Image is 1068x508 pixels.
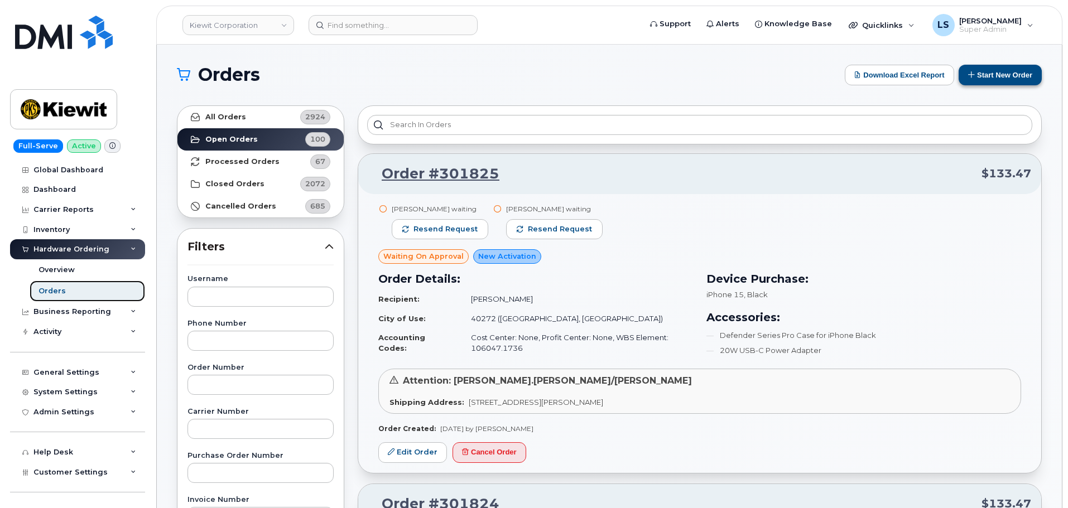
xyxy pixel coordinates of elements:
h3: Device Purchase: [706,270,1021,287]
h3: Order Details: [378,270,693,287]
strong: Closed Orders [205,180,264,188]
strong: Cancelled Orders [205,202,276,211]
td: Cost Center: None, Profit Center: None, WBS Element: 106047.1736 [461,328,693,357]
div: [PERSON_NAME] waiting [392,204,488,214]
span: New Activation [478,251,536,262]
span: [DATE] by [PERSON_NAME] [440,424,533,433]
span: Waiting On Approval [383,251,464,262]
span: 685 [310,201,325,211]
span: 2924 [305,112,325,122]
button: Start New Order [959,65,1042,85]
span: Orders [198,66,260,83]
strong: Recipient: [378,294,420,303]
span: Resend request [528,224,592,234]
a: Closed Orders2072 [177,173,344,195]
strong: Processed Orders [205,157,280,166]
strong: Shipping Address: [389,398,464,407]
a: All Orders2924 [177,106,344,128]
strong: Order Created: [378,424,436,433]
button: Resend request [506,219,603,239]
label: Invoice Number [187,496,334,504]
span: , Black [744,290,768,299]
span: Attention: [PERSON_NAME].[PERSON_NAME]/[PERSON_NAME] [403,375,692,386]
div: [PERSON_NAME] waiting [506,204,603,214]
span: 2072 [305,178,325,189]
td: [PERSON_NAME] [461,289,693,309]
span: Filters [187,239,325,255]
label: Phone Number [187,320,334,327]
li: Defender Series Pro Case for iPhone Black [706,330,1021,341]
input: Search in orders [367,115,1032,135]
a: Open Orders100 [177,128,344,151]
span: 67 [315,156,325,167]
a: Processed Orders67 [177,151,344,173]
span: 100 [310,134,325,144]
a: Edit Order [378,442,447,463]
strong: Open Orders [205,135,258,144]
label: Purchase Order Number [187,452,334,459]
span: iPhone 15 [706,290,744,299]
strong: City of Use: [378,314,426,323]
li: 20W USB-C Power Adapter [706,345,1021,356]
button: Download Excel Report [845,65,954,85]
label: Username [187,275,334,283]
h3: Accessories: [706,309,1021,326]
label: Order Number [187,364,334,371]
label: Carrier Number [187,408,334,415]
iframe: Messenger Launcher [1019,459,1060,500]
button: Cancel Order [453,442,526,463]
a: Order #301825 [368,164,499,184]
span: $133.47 [982,166,1031,182]
button: Resend request [392,219,488,239]
span: [STREET_ADDRESS][PERSON_NAME] [469,398,603,407]
a: Cancelled Orders685 [177,195,344,217]
strong: Accounting Codes: [378,333,425,352]
td: 40272 ([GEOGRAPHIC_DATA], [GEOGRAPHIC_DATA]) [461,309,693,328]
strong: All Orders [205,113,246,122]
span: Resend request [413,224,478,234]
